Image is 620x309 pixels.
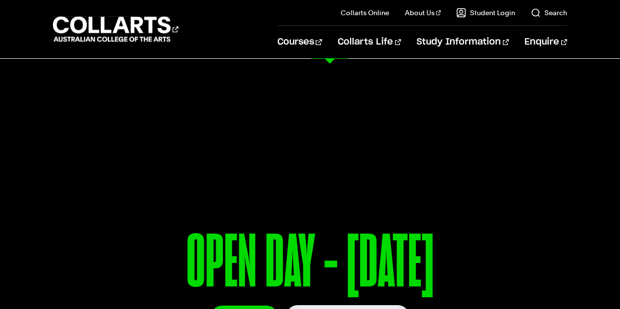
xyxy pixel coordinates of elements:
p: OPEN DAY - [DATE] [53,224,568,305]
a: Student Login [456,8,515,18]
a: Collarts Life [338,26,401,58]
a: Enquire [524,26,567,58]
a: Study Information [417,26,509,58]
a: About Us [405,8,441,18]
a: Courses [277,26,322,58]
a: Search [531,8,567,18]
div: Go to homepage [53,15,178,43]
a: Collarts Online [341,8,389,18]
